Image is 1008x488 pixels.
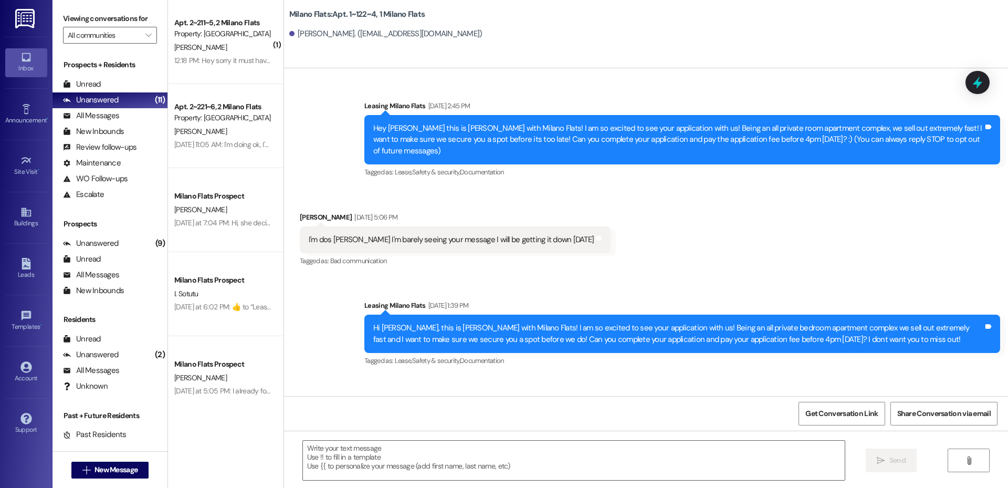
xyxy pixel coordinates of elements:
[5,307,47,335] a: Templates •
[364,100,1000,115] div: Leasing Milano Flats
[63,429,127,440] div: Past Residents
[412,356,460,365] span: Safety & security ,
[63,189,104,200] div: Escalate
[5,203,47,232] a: Buildings
[82,466,90,474] i: 
[5,255,47,283] a: Leads
[63,285,124,296] div: New Inbounds
[63,334,101,345] div: Unread
[52,219,167,230] div: Prospects
[426,100,470,111] div: [DATE] 2:45 PM
[373,323,983,345] div: Hi [PERSON_NAME], this is [PERSON_NAME] with Milano Flats! I am so excited to see your applicatio...
[63,381,108,392] div: Unknown
[174,302,411,312] div: [DATE] at 6:02 PM: ​👍​ to “ Leasing Milano Flats ([GEOGRAPHIC_DATA] Flats): :) ”
[309,234,594,245] div: I'm dos [PERSON_NAME] I'm barely seeing your message I will be getting it down [DATE]
[174,101,271,112] div: Apt. 2~221~6, 2 Milano Flats
[94,464,138,475] span: New Message
[15,9,37,28] img: ResiDesk Logo
[289,9,425,20] b: Milano Flats: Apt. 1~122~4, 1 Milano Flats
[460,356,504,365] span: Documentation
[5,152,47,180] a: Site Visit •
[38,167,39,174] span: •
[63,365,119,376] div: All Messages
[174,43,227,52] span: [PERSON_NAME]
[174,28,271,39] div: Property: [GEOGRAPHIC_DATA] Flats
[897,408,991,419] span: Share Conversation via email
[799,402,885,425] button: Get Conversation Link
[174,359,271,370] div: Milano Flats Prospect
[364,164,1000,180] div: Tagged as:
[63,173,128,184] div: WO Follow-ups
[395,168,412,176] span: Lease ,
[40,321,42,329] span: •
[395,356,412,365] span: Lease ,
[52,59,167,70] div: Prospects + Residents
[63,142,136,153] div: Review follow-ups
[68,27,140,44] input: All communities
[63,126,124,137] div: New Inbounds
[63,254,101,265] div: Unread
[866,449,917,472] button: Send
[330,256,387,265] span: Bad communication
[63,95,119,106] div: Unanswered
[174,112,271,123] div: Property: [GEOGRAPHIC_DATA] Flats
[289,28,482,39] div: [PERSON_NAME]. ([EMAIL_ADDRESS][DOMAIN_NAME])
[174,386,458,396] div: [DATE] at 5:05 PM: I already found a contract for fall semester but thank you for reaching out!
[364,300,1000,315] div: Leasing Milano Flats
[5,48,47,77] a: Inbox
[63,158,121,169] div: Maintenance
[63,238,119,249] div: Unanswered
[174,275,271,286] div: Milano Flats Prospect
[877,456,885,465] i: 
[174,218,513,227] div: [DATE] at 7:04 PM: Hi, she decided not to buy my contact. [PERSON_NAME] is interested in buying m...
[300,212,611,226] div: [PERSON_NAME]
[373,123,983,157] div: Hey [PERSON_NAME] this is [PERSON_NAME] with Milano Flats! I am so excited to see your applicatio...
[426,300,469,311] div: [DATE] 1:39 PM
[174,289,198,298] span: I. Sotutu
[63,269,119,281] div: All Messages
[174,127,227,136] span: [PERSON_NAME]
[63,11,157,27] label: Viewing conversations for
[460,168,504,176] span: Documentation
[153,235,167,252] div: (9)
[352,212,397,223] div: [DATE] 5:06 PM
[174,373,227,382] span: [PERSON_NAME]
[174,17,271,28] div: Apt. 2~211~5, 2 Milano Flats
[152,347,167,363] div: (2)
[52,410,167,421] div: Past + Future Residents
[890,402,997,425] button: Share Conversation via email
[805,408,878,419] span: Get Conversation Link
[52,314,167,325] div: Residents
[47,115,48,122] span: •
[412,168,460,176] span: Safety & security ,
[5,410,47,438] a: Support
[71,462,149,479] button: New Message
[63,110,119,121] div: All Messages
[63,79,101,90] div: Unread
[174,140,419,149] div: [DATE] 11:05 AM: I'm doing ok, I've just been having a really tough time with anxiety
[889,455,906,466] span: Send
[63,349,119,360] div: Unanswered
[965,456,973,465] i: 
[174,191,271,202] div: Milano Flats Prospect
[152,92,167,108] div: (11)
[145,31,151,39] i: 
[300,253,611,268] div: Tagged as:
[5,358,47,387] a: Account
[364,353,1000,368] div: Tagged as:
[174,56,431,65] div: 12:18 PM: Hey sorry it must have not sent because I'm not seeing anything on my end
[174,205,227,214] span: [PERSON_NAME]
